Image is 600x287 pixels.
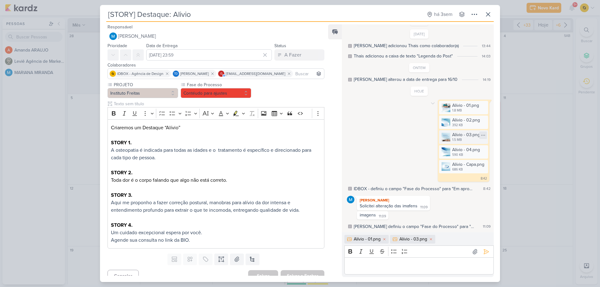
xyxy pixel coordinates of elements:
[107,24,132,30] label: Responsável
[111,237,190,243] span: Agende sua consulta no link da BIO.
[348,225,352,228] div: Este log é visível à todos no kard
[354,186,474,192] div: IDBOX - definiu o campo "Fase do Processo" para "Em aprovação"
[452,117,480,123] div: Alívio - 02.png
[439,101,488,114] div: Alívio - 01.png
[118,32,156,40] span: [PERSON_NAME]
[424,9,455,20] button: há 3sem
[360,212,376,218] div: imagens
[348,44,352,48] div: Este log é visível à todos no kard
[439,160,488,173] div: Alívio - Capa.png
[434,11,452,18] div: há 3sem
[111,200,300,213] span: Aqui me proponho a fazer correção postural, manobras para alívio da dor intensa e entendimento pr...
[110,71,116,77] img: IDBOX - Agência de Design
[294,70,323,77] input: Buscar
[111,147,311,161] span: A osteopatia é indicada para todas as idades e o tratamento é específico e direcionado para cada ...
[106,9,423,20] input: Kard Sem Título
[111,140,132,146] strong: STORY 1.
[442,147,450,156] img: 86GmeNLbtEtSodYlBWqF6mQyBqBWX9HdPBcD8KlT.png
[111,176,321,184] p: Toda dor é o corpo falando que algo não está correto.
[442,103,450,112] img: Dqk4GuXBGVgw6uSIghoEKJwplyjU4nAOJ3HNP3Ya.png
[348,54,352,58] div: Este log é visível à todos no kard
[107,31,324,42] button: [PERSON_NAME]
[107,88,178,98] button: Instituto Freitas
[111,230,202,236] span: Um cuidado excepcional espera por você.
[354,223,474,230] div: MARIANA definiu o campo "Fase do Processo" para "Contéudo para ajustes"
[107,107,324,119] div: Editor toolbar
[220,72,222,76] p: g
[347,196,354,203] img: MARIANA MIRANDA
[481,176,487,181] div: 8:42
[483,77,491,82] div: 14:19
[109,32,117,40] img: MARIANA MIRANDA
[360,203,417,209] div: Solicitei alteração das imafens
[439,145,488,159] div: Alívio - 04.png
[442,162,450,171] img: jdoOFkJFpObA2stl5fWviO3N7isA6Bc8dKrDbq1W.png
[452,167,484,172] div: 686 KB
[146,43,177,48] label: Data de Entrega
[218,71,224,77] div: giselyrlfreitas@gmail.com
[111,124,321,131] p: Criaremos um Destaque “Alívio”
[354,42,459,49] div: MARIANA adicionou Thais como colaborador(a)
[181,88,251,98] button: Contéudo para ajustes
[111,222,132,228] strong: STORY 4.
[146,49,272,61] input: Select a date
[452,137,480,142] div: 1.5 MB
[180,71,209,77] span: [PERSON_NAME]
[452,161,484,168] div: Alívio - Capa.png
[174,72,178,76] p: Td
[344,245,494,258] div: Editor toolbar
[354,236,381,242] div: Alívio - 01.png
[107,270,139,282] button: Cancelar
[226,71,285,77] span: [EMAIL_ADDRESS][DOMAIN_NAME]
[173,71,179,77] div: Thais de carvalho
[358,197,429,203] div: [PERSON_NAME]
[107,43,127,48] label: Prioridade
[354,76,457,83] div: MARIANA alterou a data de entrega para 16/10
[483,186,491,191] div: 8:42
[399,236,427,242] div: Alívio - 03.png
[452,123,480,128] div: 392 KB
[482,43,491,49] div: 13:44
[442,133,450,141] img: AtfwF5AH0hCRmfWd72xvaM33OKIzFr8FSQrIS46L.png
[117,71,163,77] span: IDBOX - Agência de Design
[354,53,453,59] div: Thais adicionou a caixa de texto "Legenda do Post"
[112,101,324,107] input: Texto sem título
[483,224,491,229] div: 11:09
[420,205,427,210] div: 11:09
[439,116,488,129] div: Alívio - 02.png
[379,214,386,219] div: 11:09
[452,152,480,157] div: 590 KB
[284,51,301,59] div: A Fazer
[452,146,480,153] div: Alívio - 04.png
[111,170,132,176] strong: STORY 2.
[113,82,178,88] label: PROJETO
[452,131,480,138] div: Alívio - 03.png
[107,119,324,249] div: Editor editing area: main
[442,118,450,127] img: uOdSAPruwYIXgj58GFDUgdeaGx21QFIeBvsv3cXp.png
[274,43,286,48] label: Status
[348,78,352,82] div: Este log é visível à todos no kard
[348,187,352,191] div: Este log é visível à todos no kard
[439,130,488,144] div: Alívio - 03.png
[274,49,324,61] button: A Fazer
[344,257,494,275] div: Editor editing area: main
[186,82,251,88] label: Fase do Processo
[482,53,491,59] div: 14:03
[107,62,324,68] div: Colaboradores
[111,192,132,198] strong: STORY 3.
[452,108,479,113] div: 1.8 MB
[452,102,479,109] div: Alívio - 01.png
